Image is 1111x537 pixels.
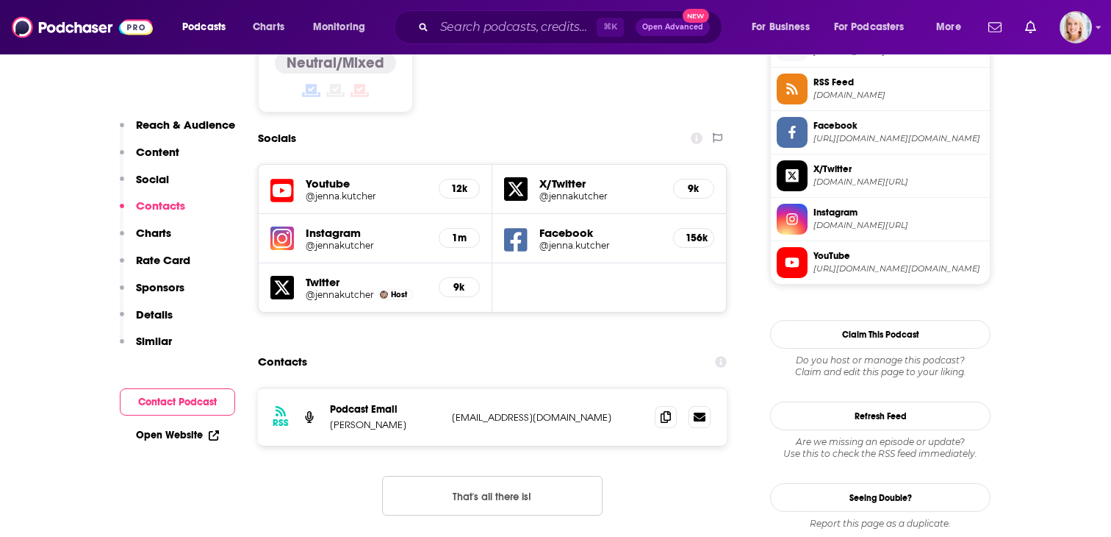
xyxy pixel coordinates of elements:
[770,355,990,366] span: Do you host or manage this podcast?
[770,355,990,378] div: Claim and edit this page to your liking.
[120,199,185,226] button: Contacts
[936,17,961,38] span: More
[306,177,427,191] h5: Youtube
[120,118,235,145] button: Reach & Audience
[813,220,984,231] span: instagram.com/jennakutcher
[330,403,440,416] p: Podcast Email
[1060,11,1092,43] span: Logged in as ashtonrc
[306,275,427,289] h5: Twitter
[136,199,185,213] p: Contacts
[136,145,179,159] p: Content
[253,17,284,38] span: Charts
[539,177,661,191] h5: X/Twitter
[306,226,427,240] h5: Instagram
[136,307,173,321] p: Details
[306,240,427,251] a: @jennakutcher
[539,240,661,251] a: @jenna.kutcher
[824,15,926,39] button: open menu
[813,76,984,89] span: RSS Feed
[120,253,190,280] button: Rate Card
[636,18,710,36] button: Open AdvancedNew
[120,172,169,199] button: Social
[539,226,661,240] h5: Facebook
[1060,11,1092,43] img: User Profile
[120,307,173,335] button: Details
[243,15,293,39] a: Charts
[306,191,427,202] a: @jenna.kutcher
[683,9,709,23] span: New
[306,289,374,300] a: @jennakutcher
[136,429,219,441] a: Open Website
[777,117,984,148] a: Facebook[URL][DOMAIN_NAME][DOMAIN_NAME]
[1060,11,1092,43] button: Show profile menu
[120,145,179,172] button: Content
[434,15,597,39] input: Search podcasts, credits, & more...
[813,249,984,263] span: YouTube
[182,17,226,38] span: Podcasts
[741,15,828,39] button: open menu
[770,436,990,460] div: Are we missing an episode or update? Use this to check the RSS feed immediately.
[382,476,603,516] button: Nothing here.
[777,204,984,235] a: Instagram[DOMAIN_NAME][URL]
[813,163,984,176] span: X/Twitter
[770,320,990,349] button: Claim This Podcast
[597,18,624,37] span: ⌘ K
[642,24,703,31] span: Open Advanced
[303,15,384,39] button: open menu
[313,17,365,38] span: Monitoring
[136,226,171,240] p: Charts
[813,90,984,101] span: goaldiggerpodcast.libsyn.com
[120,280,184,307] button: Sponsors
[813,119,984,132] span: Facebook
[136,334,172,348] p: Similar
[330,419,440,431] p: [PERSON_NAME]
[777,160,984,191] a: X/Twitter[DOMAIN_NAME][URL]
[451,182,467,195] h5: 12k
[408,10,736,44] div: Search podcasts, credits, & more...
[136,172,169,186] p: Social
[258,124,296,152] h2: Socials
[380,291,388,299] img: Jenna Kutcher
[120,388,235,416] button: Contact Podcast
[12,13,153,41] img: Podchaser - Follow, Share and Rate Podcasts
[1019,15,1042,40] a: Show notifications dropdown
[451,281,467,294] h5: 9k
[770,518,990,530] div: Report this page as a duplicate.
[834,17,905,38] span: For Podcasters
[686,232,702,244] h5: 156k
[391,290,407,299] span: Host
[770,483,990,512] a: Seeing Double?
[287,54,384,72] h4: Neutral/Mixed
[270,227,294,250] img: iconImage
[273,417,289,429] h3: RSS
[120,334,172,361] button: Similar
[686,182,702,195] h5: 9k
[136,118,235,132] p: Reach & Audience
[813,206,984,219] span: Instagram
[813,133,984,144] span: https://www.facebook.com/jenna.kutcher
[982,15,1007,40] a: Show notifications dropdown
[258,348,307,376] h2: Contacts
[777,74,984,104] a: RSS Feed[DOMAIN_NAME]
[539,191,661,202] a: @jennakutcher
[451,232,467,244] h5: 1m
[452,411,643,424] p: [EMAIL_ADDRESS][DOMAIN_NAME]
[926,15,979,39] button: open menu
[136,280,184,294] p: Sponsors
[770,402,990,430] button: Refresh Feed
[752,17,810,38] span: For Business
[136,253,190,267] p: Rate Card
[120,226,171,253] button: Charts
[813,177,984,188] span: twitter.com/jennakutcher
[813,263,984,274] span: https://www.youtube.com/@jenna.kutcher
[172,15,245,39] button: open menu
[777,247,984,278] a: YouTube[URL][DOMAIN_NAME][DOMAIN_NAME]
